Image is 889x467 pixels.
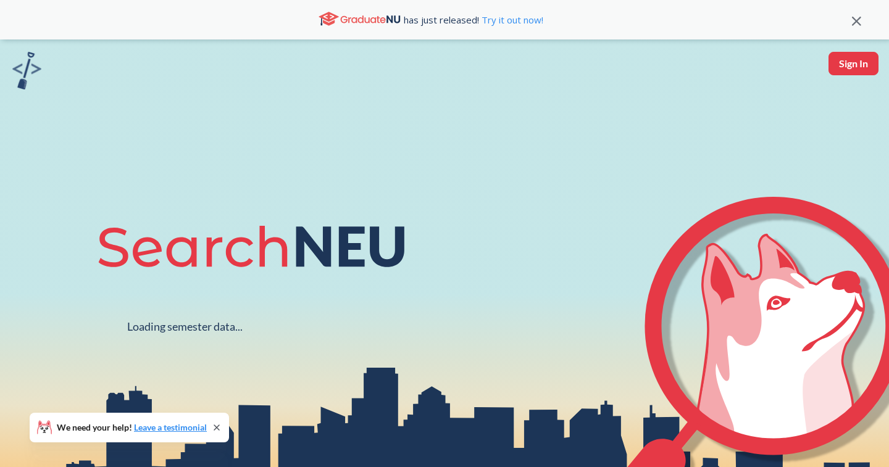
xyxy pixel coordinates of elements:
[12,52,41,93] a: sandbox logo
[127,320,243,334] div: Loading semester data...
[828,52,879,75] button: Sign In
[57,423,207,432] span: We need your help!
[479,14,543,26] a: Try it out now!
[12,52,41,89] img: sandbox logo
[404,13,543,27] span: has just released!
[134,422,207,432] a: Leave a testimonial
